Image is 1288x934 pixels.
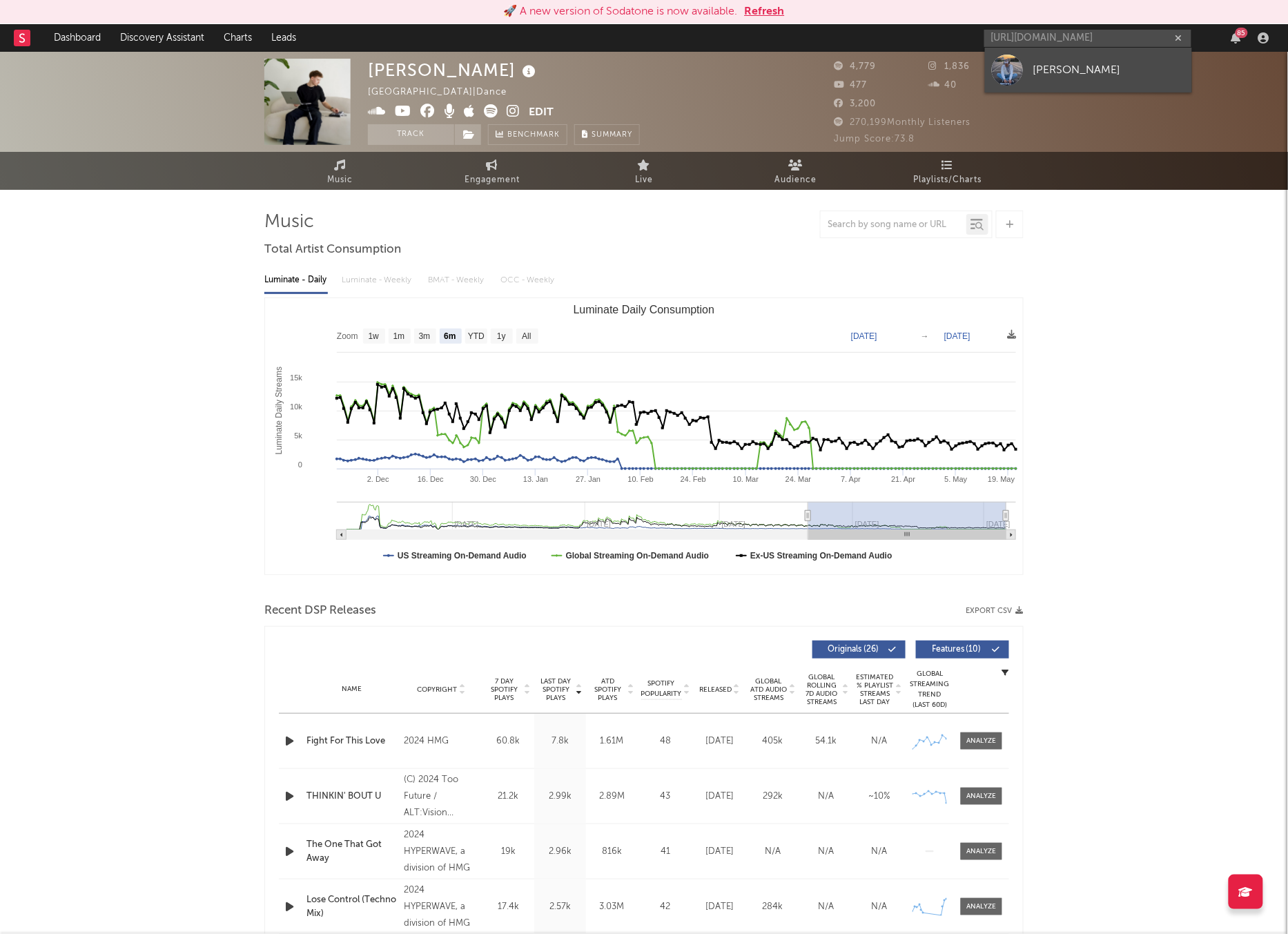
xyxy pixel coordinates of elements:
text: 27. Jan [576,475,601,483]
div: [PERSON_NAME] [368,59,539,81]
text: Luminate Daily Streams [274,367,284,454]
span: 7 Day Spotify Plays [486,677,523,702]
div: 21.2k [486,790,531,804]
text: 13. Jan [523,475,548,483]
text: All [522,332,531,342]
a: Leads [262,24,306,52]
span: Copyright [417,685,457,694]
div: Global Streaming Trend (Last 60D) [909,669,950,710]
text: 7. Apr [841,475,861,483]
span: Music [328,172,353,188]
text: 24. Feb [681,475,706,483]
a: Playlists/Charts [872,152,1024,190]
div: [DATE] [696,734,743,748]
div: 54.1k [803,734,849,748]
span: Recent DSP Releases [264,603,376,619]
div: N/A [856,845,902,859]
div: 2024 HYPERWAVE, a division of HMG [404,827,479,877]
div: 48 [641,734,690,748]
span: 4,779 [834,62,876,71]
button: Edit [529,104,554,121]
span: 270,199 Monthly Listeners [834,118,971,127]
div: 816k [589,845,634,859]
div: N/A [803,790,849,804]
text: 24. Mar [786,475,812,483]
div: 2.96k [538,845,583,859]
text: 15k [290,373,302,382]
text: 2. Dec [367,475,389,483]
div: 405k [750,734,796,748]
a: Dashboard [44,24,110,52]
input: Search for artists [984,30,1191,47]
div: [DATE] [696,790,743,804]
div: 292k [750,790,796,804]
text: Ex-US Streaming On-Demand Audio [750,551,892,561]
div: 2.57k [538,900,583,914]
div: Luminate - Daily [264,269,328,292]
div: 🚀 A new version of Sodatone is now available. [504,3,738,20]
div: 17.4k [486,900,531,914]
input: Search by song name or URL [821,220,966,231]
text: 6m [444,332,456,342]
div: 3.03M [589,900,634,914]
span: Summary [592,131,632,139]
text: 30. Dec [470,475,496,483]
div: N/A [856,900,902,914]
span: Audience [775,172,817,188]
text: [DATE] [851,331,877,341]
div: 85 [1236,28,1248,38]
div: 60.8k [486,734,531,748]
text: 0 [298,460,302,469]
text: [DATE] [944,331,970,341]
text: YTD [468,332,485,342]
text: 10k [290,402,302,411]
span: Benchmark [507,127,560,144]
div: Fight For This Love [306,734,397,748]
div: [DATE] [696,845,743,859]
div: [PERSON_NAME] [1033,61,1185,78]
text: [DATE] [986,520,1011,528]
div: 19k [486,845,531,859]
span: Total Artist Consumption [264,242,401,258]
span: Global ATD Audio Streams [750,677,788,702]
a: Lose Control (Techno Mix) [306,893,397,920]
span: Features ( 10 ) [925,645,988,654]
span: Engagement [465,172,520,188]
span: Released [699,685,732,694]
div: N/A [803,845,849,859]
a: Music [264,152,416,190]
text: 1y [497,332,506,342]
span: 1,836 [929,62,970,71]
span: 40 [929,81,957,90]
div: 42 [641,900,690,914]
text: → [921,331,929,341]
text: US Streaming On-Demand Audio [398,551,527,561]
text: 19. May [988,475,1015,483]
div: Name [306,684,397,694]
div: [DATE] [696,900,743,914]
text: Zoom [337,332,358,342]
button: Refresh [745,3,785,20]
text: 5. May [945,475,968,483]
div: 284k [750,900,796,914]
text: Luminate Daily Consumption [574,304,715,315]
a: Discovery Assistant [110,24,214,52]
div: N/A [803,900,849,914]
svg: Luminate Daily Consumption [265,298,1023,574]
div: N/A [856,734,902,748]
div: ~ 10 % [856,790,902,804]
a: The One That Got Away [306,838,397,865]
text: 16. Dec [418,475,444,483]
div: THINKIN' BOUT U [306,790,397,804]
a: Engagement [416,152,568,190]
span: Estimated % Playlist Streams Last Day [856,673,894,706]
a: Charts [214,24,262,52]
button: Summary [574,124,640,145]
span: Playlists/Charts [914,172,982,188]
button: Originals(26) [812,641,906,659]
span: 477 [834,81,867,90]
button: 85 [1231,32,1241,43]
div: 7.8k [538,734,583,748]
